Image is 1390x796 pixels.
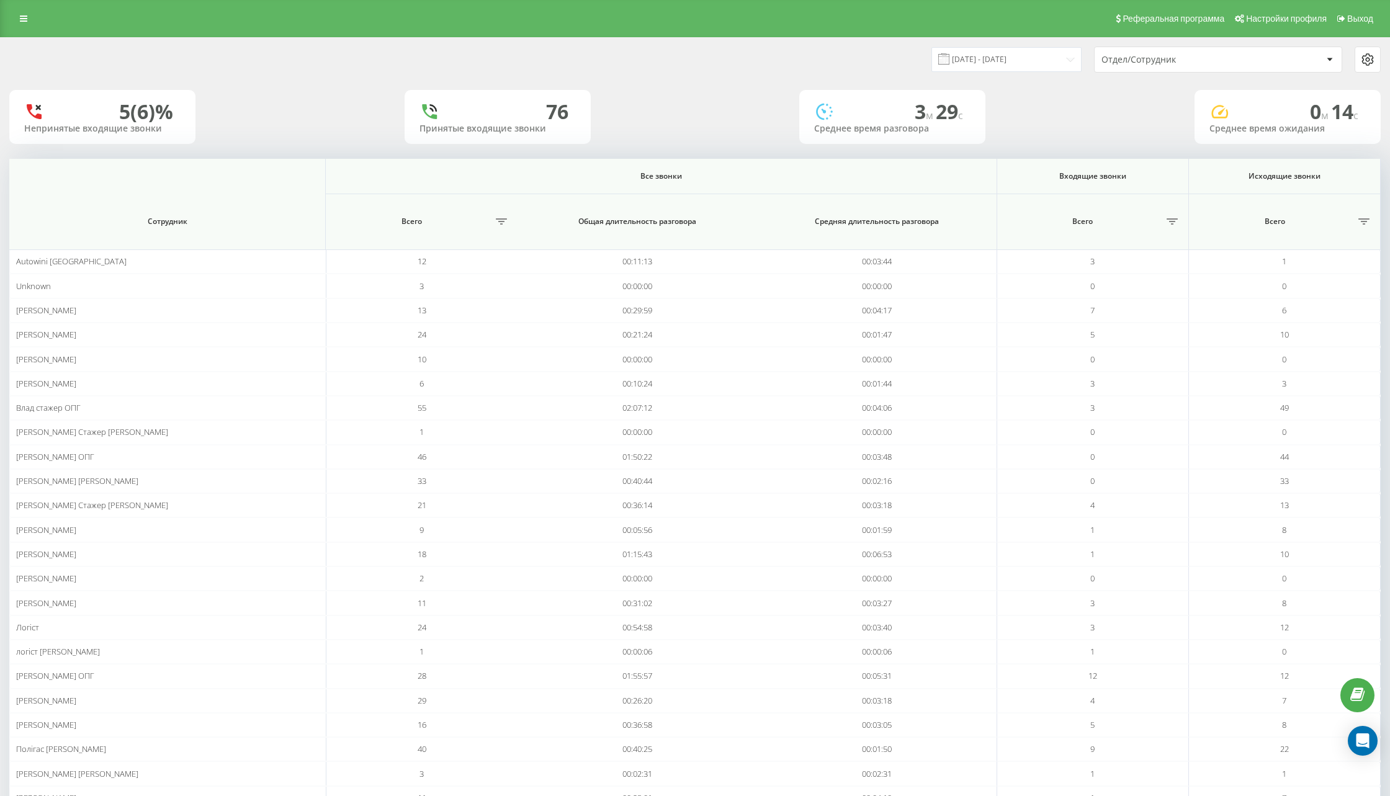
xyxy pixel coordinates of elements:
[419,123,576,134] div: Принятые входящие звонки
[16,329,76,340] span: [PERSON_NAME]
[1090,646,1095,657] span: 1
[16,451,94,462] span: [PERSON_NAME] ОПГ
[1090,305,1095,316] span: 7
[1090,402,1095,413] span: 3
[16,597,76,609] span: [PERSON_NAME]
[119,100,173,123] div: 5 (6)%
[1088,670,1097,681] span: 12
[1348,726,1378,756] div: Open Intercom Messenger
[16,256,127,267] span: Autowini [GEOGRAPHIC_DATA]
[518,323,757,347] td: 00:21:24
[1012,171,1173,181] span: Входящие звонки
[419,524,424,535] span: 9
[1282,354,1286,365] span: 0
[518,737,757,761] td: 00:40:25
[1204,171,1365,181] span: Исходящие звонки
[16,426,168,437] span: [PERSON_NAME] Стажер [PERSON_NAME]
[16,622,39,633] span: Логіст
[775,217,979,226] span: Средняя длительность разговора
[1090,256,1095,267] span: 3
[518,274,757,298] td: 00:00:00
[1090,475,1095,486] span: 0
[16,524,76,535] span: [PERSON_NAME]
[757,640,997,664] td: 00:00:06
[757,445,997,469] td: 00:03:48
[518,615,757,640] td: 00:54:58
[1280,475,1289,486] span: 33
[814,123,971,134] div: Среднее время разговора
[365,171,957,181] span: Все звонки
[30,217,303,226] span: Сотрудник
[757,493,997,517] td: 00:03:18
[16,670,94,681] span: [PERSON_NAME] ОПГ
[518,566,757,591] td: 00:00:00
[757,420,997,444] td: 00:00:00
[418,597,426,609] span: 11
[1282,378,1286,389] span: 3
[418,499,426,511] span: 21
[418,329,426,340] span: 24
[757,249,997,274] td: 00:03:44
[1282,426,1286,437] span: 0
[518,249,757,274] td: 00:11:13
[1280,670,1289,681] span: 12
[757,713,997,737] td: 00:03:05
[16,743,106,754] span: Полігас [PERSON_NAME]
[1282,719,1286,730] span: 8
[518,689,757,713] td: 00:26:20
[518,469,757,493] td: 00:40:44
[16,305,76,316] span: [PERSON_NAME]
[1282,695,1286,706] span: 7
[16,695,76,706] span: [PERSON_NAME]
[1321,109,1331,122] span: м
[1280,499,1289,511] span: 13
[757,396,997,420] td: 00:04:06
[1310,98,1331,125] span: 0
[16,402,81,413] span: Влад стажер ОПГ
[1090,622,1095,633] span: 3
[1282,256,1286,267] span: 1
[418,695,426,706] span: 29
[518,347,757,371] td: 00:00:00
[1280,329,1289,340] span: 10
[16,719,76,730] span: [PERSON_NAME]
[1331,98,1358,125] span: 14
[418,719,426,730] span: 16
[535,217,740,226] span: Общая длительность разговора
[1101,55,1250,65] div: Отдел/Сотрудник
[1353,109,1358,122] span: c
[518,420,757,444] td: 00:00:00
[518,591,757,615] td: 00:31:02
[1280,402,1289,413] span: 49
[1209,123,1366,134] div: Среднее время ожидания
[1090,499,1095,511] span: 4
[936,98,963,125] span: 29
[926,109,936,122] span: м
[757,542,997,566] td: 00:06:53
[1282,597,1286,609] span: 8
[418,670,426,681] span: 28
[418,354,426,365] span: 10
[419,426,424,437] span: 1
[1090,280,1095,292] span: 0
[757,689,997,713] td: 00:03:18
[757,347,997,371] td: 00:00:00
[419,768,424,779] span: 3
[1282,280,1286,292] span: 0
[1280,451,1289,462] span: 44
[757,372,997,396] td: 00:01:44
[1090,329,1095,340] span: 5
[418,256,426,267] span: 12
[419,378,424,389] span: 6
[1090,573,1095,584] span: 0
[16,499,168,511] span: [PERSON_NAME] Стажер [PERSON_NAME]
[16,548,76,560] span: [PERSON_NAME]
[518,517,757,542] td: 00:05:56
[1282,646,1286,657] span: 0
[418,475,426,486] span: 33
[418,548,426,560] span: 18
[518,493,757,517] td: 00:36:14
[418,622,426,633] span: 24
[518,713,757,737] td: 00:36:58
[518,298,757,323] td: 00:29:59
